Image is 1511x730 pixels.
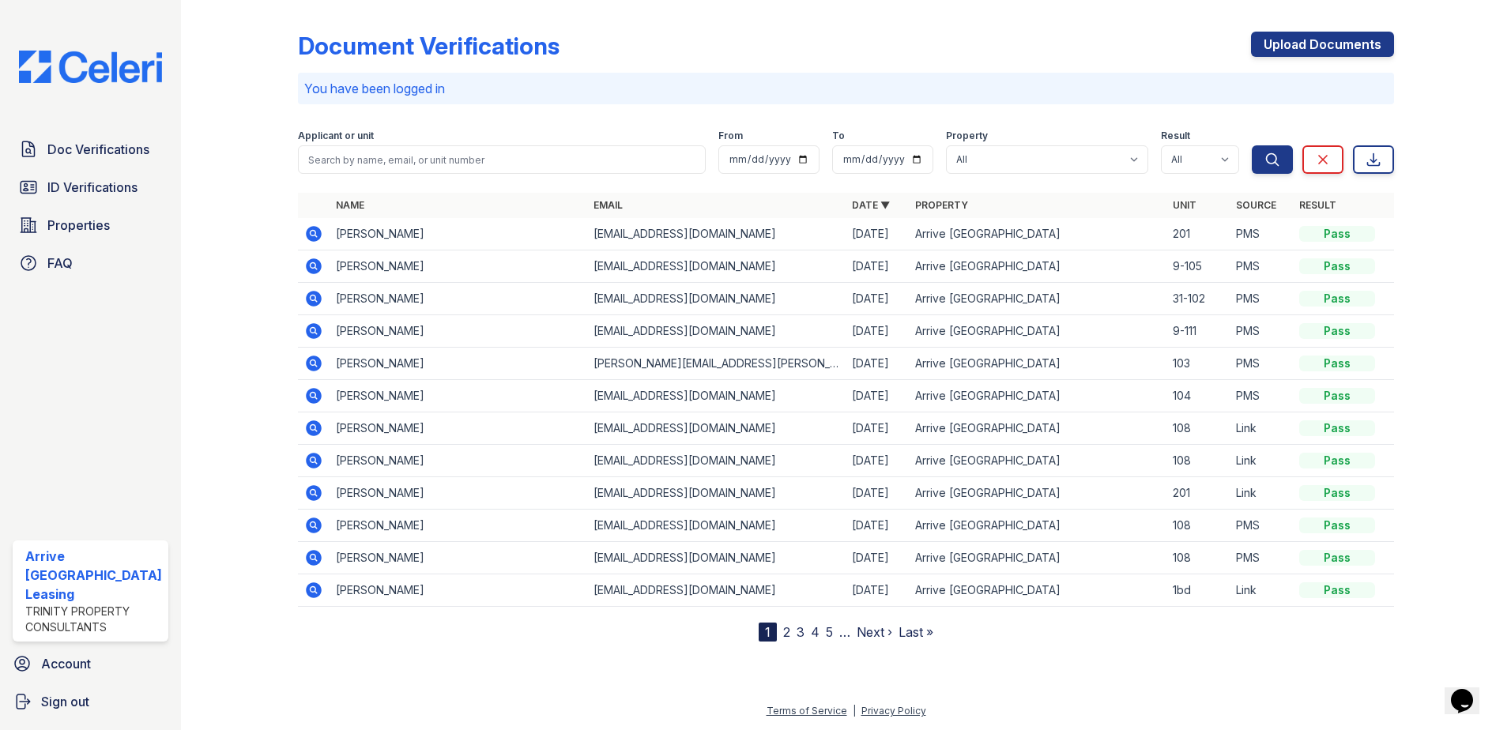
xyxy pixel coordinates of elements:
[826,624,833,640] a: 5
[587,412,846,445] td: [EMAIL_ADDRESS][DOMAIN_NAME]
[593,199,623,211] a: Email
[909,477,1167,510] td: Arrive [GEOGRAPHIC_DATA]
[1166,477,1230,510] td: 201
[1251,32,1394,57] a: Upload Documents
[336,199,364,211] a: Name
[1230,218,1293,250] td: PMS
[846,315,909,348] td: [DATE]
[330,542,588,574] td: [PERSON_NAME]
[1230,510,1293,542] td: PMS
[1230,542,1293,574] td: PMS
[1166,542,1230,574] td: 108
[587,250,846,283] td: [EMAIL_ADDRESS][DOMAIN_NAME]
[1299,550,1375,566] div: Pass
[1166,380,1230,412] td: 104
[857,624,892,640] a: Next ›
[909,412,1167,445] td: Arrive [GEOGRAPHIC_DATA]
[330,477,588,510] td: [PERSON_NAME]
[330,412,588,445] td: [PERSON_NAME]
[330,445,588,477] td: [PERSON_NAME]
[846,412,909,445] td: [DATE]
[41,692,89,711] span: Sign out
[909,542,1167,574] td: Arrive [GEOGRAPHIC_DATA]
[587,380,846,412] td: [EMAIL_ADDRESS][DOMAIN_NAME]
[767,705,847,717] a: Terms of Service
[1445,667,1495,714] iframe: chat widget
[1166,218,1230,250] td: 201
[1230,283,1293,315] td: PMS
[6,686,175,717] a: Sign out
[909,283,1167,315] td: Arrive [GEOGRAPHIC_DATA]
[853,705,856,717] div: |
[1299,453,1375,468] div: Pass
[587,542,846,574] td: [EMAIL_ADDRESS][DOMAIN_NAME]
[1299,485,1375,501] div: Pass
[1230,477,1293,510] td: Link
[846,445,909,477] td: [DATE]
[1161,130,1190,142] label: Result
[587,348,846,380] td: [PERSON_NAME][EMAIL_ADDRESS][PERSON_NAME][DOMAIN_NAME]
[909,348,1167,380] td: Arrive [GEOGRAPHIC_DATA]
[839,623,850,642] span: …
[6,51,175,83] img: CE_Logo_Blue-a8612792a0a2168367f1c8372b55b34899dd931a85d93a1a3d3e32e68fde9ad4.png
[909,315,1167,348] td: Arrive [GEOGRAPHIC_DATA]
[330,348,588,380] td: [PERSON_NAME]
[909,380,1167,412] td: Arrive [GEOGRAPHIC_DATA]
[909,510,1167,542] td: Arrive [GEOGRAPHIC_DATA]
[1230,250,1293,283] td: PMS
[846,218,909,250] td: [DATE]
[587,283,846,315] td: [EMAIL_ADDRESS][DOMAIN_NAME]
[1166,574,1230,607] td: 1bd
[1299,291,1375,307] div: Pass
[909,445,1167,477] td: Arrive [GEOGRAPHIC_DATA]
[587,574,846,607] td: [EMAIL_ADDRESS][DOMAIN_NAME]
[718,130,743,142] label: From
[587,315,846,348] td: [EMAIL_ADDRESS][DOMAIN_NAME]
[846,477,909,510] td: [DATE]
[946,130,988,142] label: Property
[298,32,560,60] div: Document Verifications
[330,218,588,250] td: [PERSON_NAME]
[587,510,846,542] td: [EMAIL_ADDRESS][DOMAIN_NAME]
[1166,283,1230,315] td: 31-102
[298,145,707,174] input: Search by name, email, or unit number
[1299,226,1375,242] div: Pass
[25,604,162,635] div: Trinity Property Consultants
[1299,582,1375,598] div: Pass
[899,624,933,640] a: Last »
[330,510,588,542] td: [PERSON_NAME]
[846,542,909,574] td: [DATE]
[587,445,846,477] td: [EMAIL_ADDRESS][DOMAIN_NAME]
[846,348,909,380] td: [DATE]
[1166,445,1230,477] td: 108
[915,199,968,211] a: Property
[1230,315,1293,348] td: PMS
[13,134,168,165] a: Doc Verifications
[846,250,909,283] td: [DATE]
[25,547,162,604] div: Arrive [GEOGRAPHIC_DATA] Leasing
[909,250,1167,283] td: Arrive [GEOGRAPHIC_DATA]
[846,510,909,542] td: [DATE]
[861,705,926,717] a: Privacy Policy
[1230,412,1293,445] td: Link
[47,140,149,159] span: Doc Verifications
[330,380,588,412] td: [PERSON_NAME]
[1173,199,1196,211] a: Unit
[1230,574,1293,607] td: Link
[13,247,168,279] a: FAQ
[1166,412,1230,445] td: 108
[1230,380,1293,412] td: PMS
[846,574,909,607] td: [DATE]
[47,254,73,273] span: FAQ
[1166,250,1230,283] td: 9-105
[1236,199,1276,211] a: Source
[47,178,138,197] span: ID Verifications
[41,654,91,673] span: Account
[811,624,820,640] a: 4
[1299,356,1375,371] div: Pass
[330,250,588,283] td: [PERSON_NAME]
[1299,258,1375,274] div: Pass
[1166,348,1230,380] td: 103
[304,79,1389,98] p: You have been logged in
